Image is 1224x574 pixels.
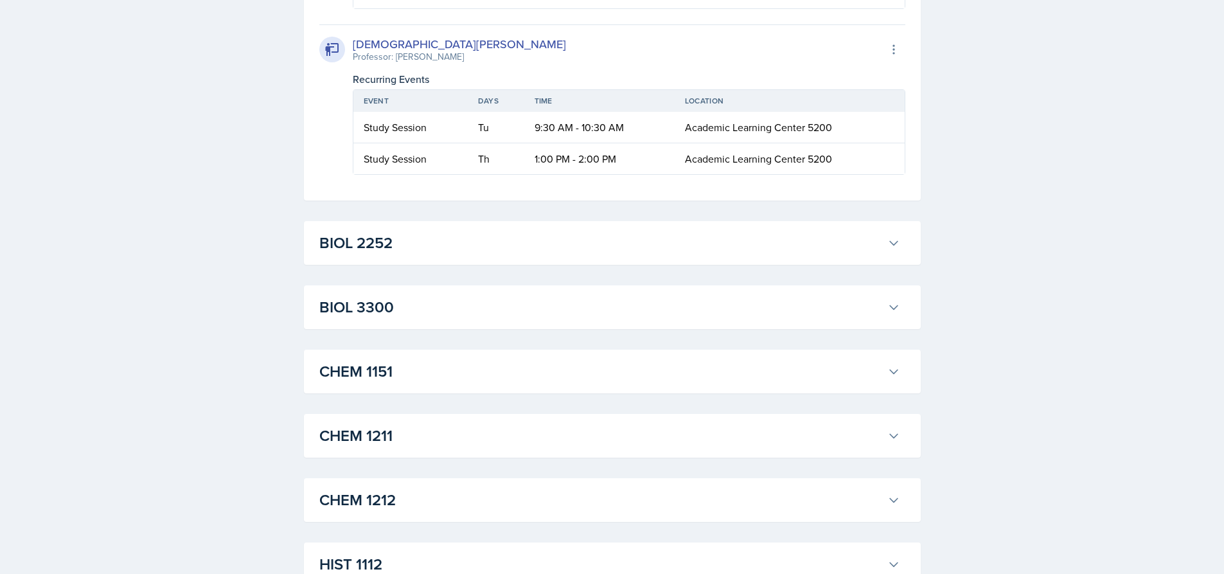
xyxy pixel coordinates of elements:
h3: CHEM 1212 [319,489,882,512]
h3: CHEM 1151 [319,360,882,383]
span: Academic Learning Center 5200 [685,152,832,166]
button: CHEM 1211 [317,422,903,450]
h3: BIOL 2252 [319,231,882,255]
th: Location [675,90,905,112]
h3: CHEM 1211 [319,424,882,447]
td: Tu [468,112,524,143]
td: Th [468,143,524,174]
th: Days [468,90,524,112]
div: [DEMOGRAPHIC_DATA][PERSON_NAME] [353,35,566,53]
button: CHEM 1212 [317,486,903,514]
td: 1:00 PM - 2:00 PM [524,143,675,174]
h3: BIOL 3300 [319,296,882,319]
th: Event [353,90,468,112]
td: 9:30 AM - 10:30 AM [524,112,675,143]
div: Study Session [364,120,457,135]
div: Study Session [364,151,457,166]
button: CHEM 1151 [317,357,903,386]
div: Professor: [PERSON_NAME] [353,50,566,64]
div: Recurring Events [353,71,905,87]
th: Time [524,90,675,112]
button: BIOL 2252 [317,229,903,257]
button: BIOL 3300 [317,293,903,321]
span: Academic Learning Center 5200 [685,120,832,134]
